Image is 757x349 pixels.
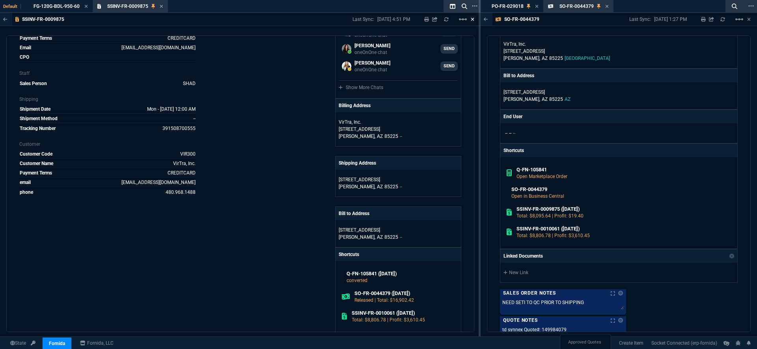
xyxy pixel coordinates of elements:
a: FNw0DuMvaw7LCaVpAAAj [650,340,717,347]
span: 85225 [384,234,398,240]
a: alicia.bostic@fornida.com [339,58,458,74]
p: converted [347,277,455,284]
span: Socket Connected (erp-fornida) [650,340,717,346]
p: [DATE] 4:51 PM [377,16,410,22]
span: SHAD [183,81,196,86]
a: [EMAIL_ADDRESS][DOMAIN_NAME] [121,180,196,185]
span: AZ [377,184,383,189]
span: Shipment Date [20,106,50,112]
p: VirTra, Inc. [503,41,579,48]
nx-icon: Search [459,2,470,11]
nx-icon: Back to Table [484,17,488,22]
span: -- [400,234,402,240]
span: -- [400,184,402,189]
span: dleone@virtra.com [121,45,196,50]
span: [PERSON_NAME], [339,134,375,139]
span: SSINV-FR-0009875 [107,4,148,9]
p: [STREET_ADDRESS] [503,48,734,55]
p: Total: $8,095.64 | Profit: $19.40 [516,212,731,219]
nx-icon: Split Panels [447,2,459,11]
tr: undefined [19,160,196,168]
p: Quote Notes [503,317,538,323]
tr: undefined [19,105,196,114]
p: Shortcuts [336,248,461,261]
p: Last Sync: [629,16,654,22]
span: AZ [542,56,548,61]
tr: undefined [19,80,196,87]
span: AZ [565,97,571,102]
span: Payment Terms [20,170,52,176]
span: phone [20,189,33,195]
tr: undefined [19,169,196,178]
p: Linked Documents [503,252,543,260]
span: -- [193,116,196,121]
a: VirTra, Inc. [173,161,196,166]
span: Customer Name [20,161,53,166]
span: Customer Code [20,151,52,157]
p: Customer [19,141,196,148]
tr: dleone@virtra.com [19,44,196,52]
span: 85225 [549,97,563,102]
a: Global State [8,340,28,347]
span: email [20,180,31,185]
p: [STREET_ADDRESS] [339,176,458,183]
tr: undefined [19,150,196,159]
a: Create Item [614,337,647,349]
a: CREDITCARD [168,170,196,176]
a: msbcCompanyName [78,340,116,347]
mat-icon: Example home icon [735,15,744,24]
nx-icon: Close Tab [535,4,539,10]
p: VirTra, Inc. [339,119,414,126]
span: -- [400,134,402,139]
p: Last Sync: [352,16,377,22]
span: Shipment Method [20,116,58,121]
nx-icon: Close Tab [84,4,88,10]
p: Total: $8,806.78 | Profit: $3,610.45 [516,232,731,239]
span: 2025-07-28T00:00:00.000Z [147,106,196,112]
a: Hide Workbench [747,16,751,22]
span: dleone@virtra.com [194,54,196,60]
p: [DATE] 1:27 PM [654,16,687,22]
h6: SSINV-FR-0009875 ([DATE]) [516,206,731,212]
p: Open in Business Central [511,193,731,200]
a: New Link [503,269,734,276]
span: PO-FR-029018 [492,4,524,9]
p: Shortcuts [500,144,737,157]
span: [PERSON_NAME], [503,56,540,61]
span: 85225 [549,56,563,61]
a: API TOKEN [28,340,38,347]
span: CPO [20,54,29,60]
span: AZ [377,234,383,240]
span: 85225 [384,134,398,139]
p: [STREET_ADDRESS] [503,89,734,96]
h6: SSINV-FR-0010061 ([DATE]) [352,310,455,316]
mat-icon: Example home icon [458,15,468,24]
span: Sales Person [20,81,47,86]
span: SO-FR-0044379 [559,4,594,9]
a: SEND [440,61,458,71]
span: FG-120G-BDL-950-60 [34,4,80,9]
tr: undefined [19,115,196,123]
h6: SSINV-FR-0010061 ([DATE]) [516,226,731,232]
p: Total: $8,806.78 | Profit: $3,610.45 [352,316,455,323]
p: SSINV-FR-0009875 [22,16,64,22]
p: Shipping [19,96,196,103]
p: Open Marketplace Order [516,173,731,180]
p: oneOnOne chat [354,49,390,56]
p: oneOnOne chat [354,67,390,73]
p: Bill to Address [339,210,369,217]
span: AZ [542,97,548,102]
a: 480.968.1488 [166,189,196,195]
span: -- [505,130,507,136]
span: 85225 [384,184,398,189]
nx-icon: Back to Table [3,17,7,22]
span: Tracking Number [20,126,56,131]
h6: Q-FN-105841 ([DATE]) [347,271,455,277]
span: Default [3,4,21,9]
p: [PERSON_NAME] [354,42,390,49]
h6: Q-FN-105841 [516,167,731,173]
span: [GEOGRAPHIC_DATA] [565,56,610,61]
tr: undefined [19,124,196,132]
p: End User [503,113,522,120]
p: [PERSON_NAME] [354,59,390,67]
